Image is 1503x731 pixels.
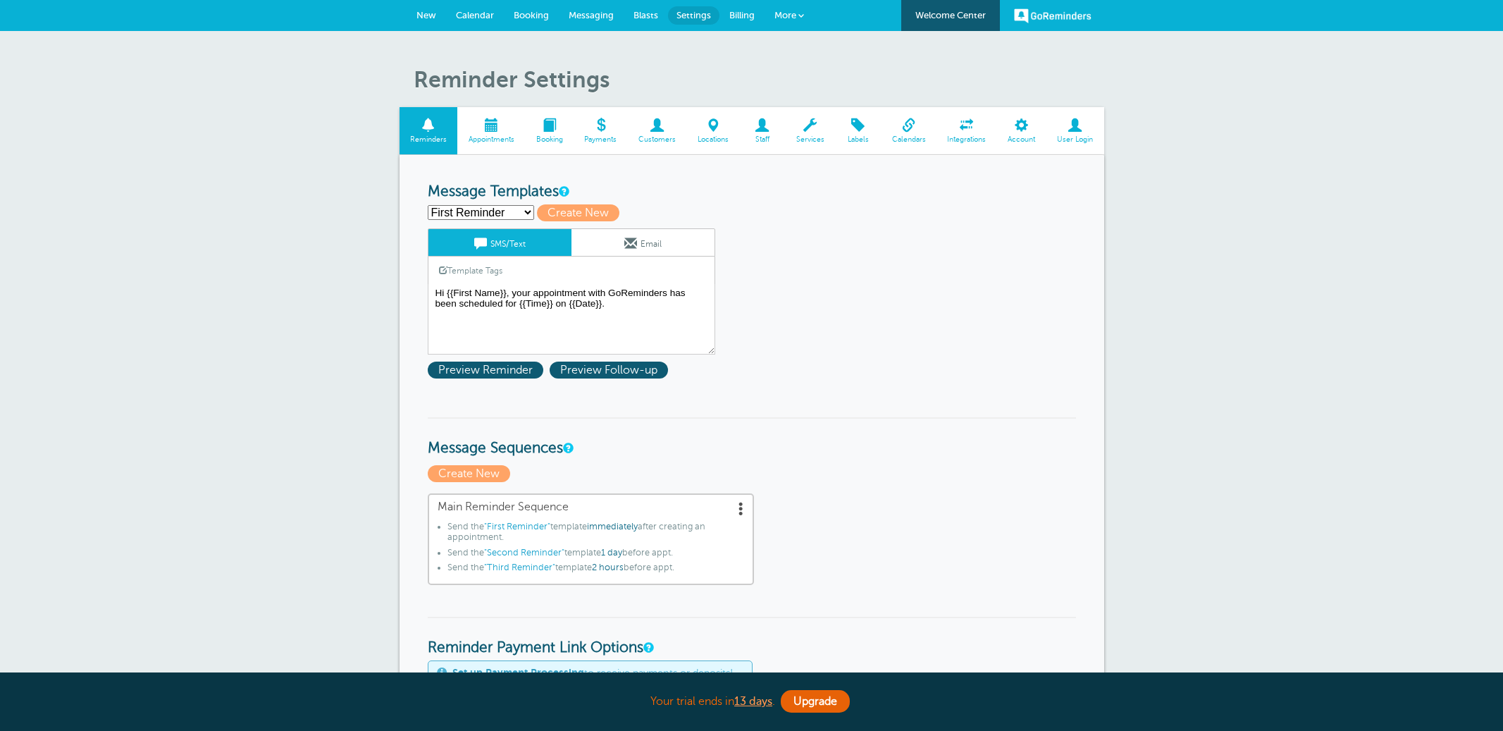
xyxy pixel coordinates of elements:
span: Blasts [633,10,658,20]
a: Set up Payment Processing [452,667,584,678]
span: 2 hours [592,563,624,572]
span: Preview Reminder [428,362,543,379]
span: Payments [581,135,621,144]
span: User Login [1053,135,1097,144]
a: Services [785,107,835,154]
h3: Message Templates [428,183,1076,201]
span: Services [792,135,828,144]
span: Preview Follow-up [550,362,668,379]
a: Account [997,107,1046,154]
a: Create New [428,467,514,480]
span: Reminders [407,135,451,144]
span: Appointments [464,135,518,144]
span: Main Reminder Sequence [438,500,744,514]
a: Staff [739,107,785,154]
a: Customers [628,107,687,154]
a: Integrations [936,107,997,154]
span: Customers [635,135,680,144]
a: Main Reminder Sequence Send the"First Reminder"templateimmediatelyafter creating an appointment.S... [428,493,754,585]
a: Payments [574,107,628,154]
a: Template Tags [428,257,513,284]
h3: Reminder Payment Link Options [428,617,1076,657]
span: Messaging [569,10,614,20]
li: Send the template before appt. [447,563,744,578]
a: Create New [537,207,626,219]
span: More [774,10,796,20]
span: "First Reminder" [484,522,550,532]
span: Billing [729,10,755,20]
a: Labels [835,107,881,154]
span: Settings [676,10,711,20]
li: Send the template after creating an appointment. [447,522,744,548]
span: Labels [842,135,874,144]
a: This is the wording for your reminder and follow-up messages. You can create multiple templates i... [559,187,567,196]
a: Preview Follow-up [550,364,672,376]
span: Integrations [944,135,990,144]
a: Calendars [881,107,936,154]
h3: Message Sequences [428,417,1076,457]
a: Locations [687,107,740,154]
a: Booking [525,107,574,154]
a: Upgrade [781,690,850,713]
span: Account [1004,135,1039,144]
span: Create New [428,465,510,482]
span: Staff [746,135,778,144]
a: User Login [1046,107,1104,154]
a: Email [571,229,715,256]
span: immediately [587,522,638,532]
a: Preview Reminder [428,364,550,376]
textarea: Hi {{First Name}}, your appointment with GoReminders has been scheduled for {{Time}} on {{Date}}. [428,284,715,355]
span: Create New [537,204,619,221]
a: Settings [668,6,719,25]
span: 1 day [601,548,622,558]
span: New [416,10,436,20]
span: Booking [514,10,549,20]
span: Booking [532,135,567,144]
span: Calendar [456,10,494,20]
a: 13 days [734,695,772,708]
a: Message Sequences allow you to setup multiple reminder schedules that can use different Message T... [563,443,571,453]
span: Locations [694,135,733,144]
div: Your trial ends in . [400,687,1104,717]
h1: Reminder Settings [414,66,1104,93]
span: "Second Reminder" [484,548,564,558]
li: Send the template before appt. [447,548,744,563]
span: to receive payments or deposits! [452,667,733,679]
a: Appointments [457,107,525,154]
a: These settings apply to all templates. Automatically add a payment link to your reminders if an a... [643,643,652,652]
span: Calendars [888,135,929,144]
span: "Third Reminder" [484,563,555,572]
a: SMS/Text [428,229,571,256]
